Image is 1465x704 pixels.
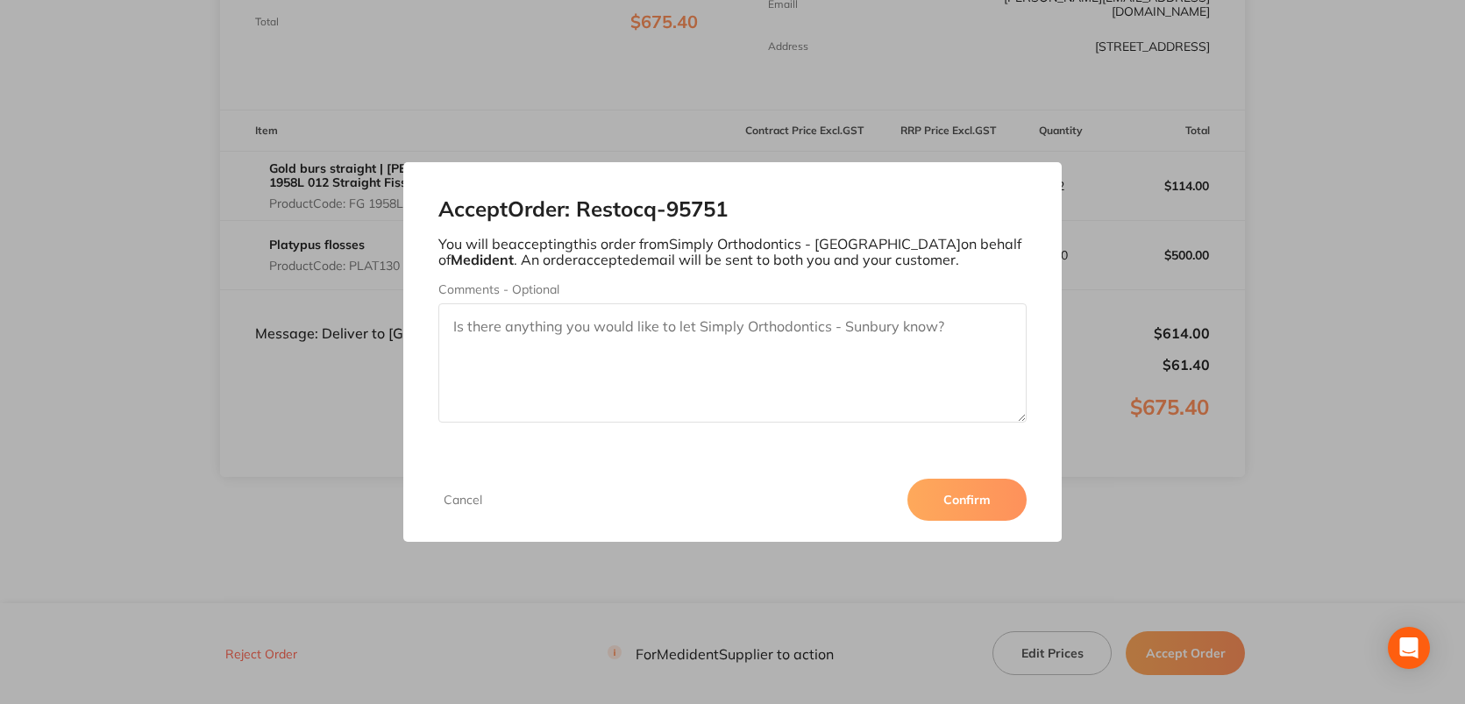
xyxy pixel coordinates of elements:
[1388,627,1430,669] div: Open Intercom Messenger
[451,251,514,268] b: Medident
[438,282,1028,296] label: Comments - Optional
[438,492,487,508] button: Cancel
[438,236,1028,268] p: You will be accepting this order from Simply Orthodontics - [GEOGRAPHIC_DATA] on behalf of . An o...
[438,197,1028,222] h2: Accept Order: Restocq- 95751
[907,479,1027,521] button: Confirm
